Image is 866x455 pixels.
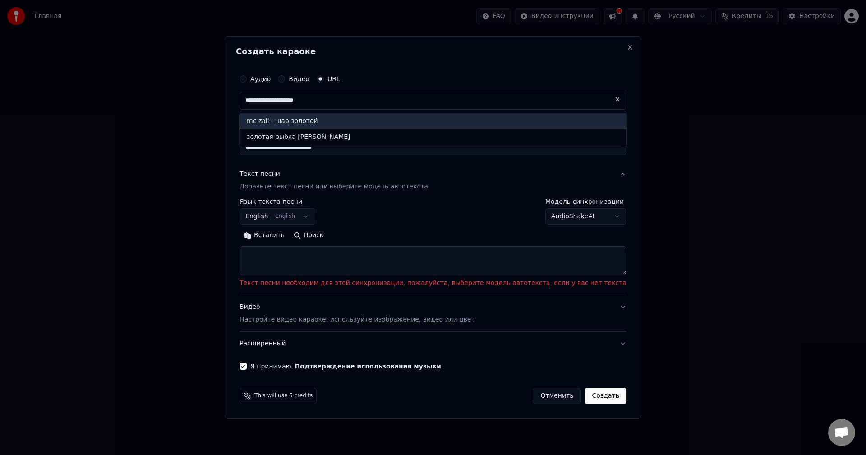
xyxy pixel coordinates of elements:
label: Модель синхронизации [545,199,626,205]
p: Текст песни необходим для этой синхронизации, пожалуйста, выберите модель автотекста, если у вас ... [240,279,626,288]
div: Текст песниДобавьте текст песни или выберите модель автотекста [240,199,626,295]
div: золотая рыбка [PERSON_NAME] [240,129,626,146]
button: ВидеоНастройте видео караоке: используйте изображение, видео или цвет [240,295,626,331]
span: This will use 5 credits [254,392,313,400]
label: Язык текста песни [240,199,315,205]
div: Текст песни [240,170,280,179]
div: mc zali - шар золотой [240,113,626,129]
button: Поиск [289,229,328,243]
label: Видео [289,76,309,82]
h2: Создать караоке [236,47,630,55]
button: Создать [585,388,626,404]
label: Аудио [250,76,271,82]
button: Я принимаю [295,363,441,369]
button: Вставить [240,229,289,243]
button: Отменить [533,388,581,404]
p: Добавьте текст песни или выберите модель автотекста [240,183,428,192]
label: Я принимаю [250,363,441,369]
button: Расширенный [240,332,626,355]
button: Текст песниДобавьте текст песни или выберите модель автотекста [240,163,626,199]
label: URL [327,76,340,82]
p: Настройте видео караоке: используйте изображение, видео или цвет [240,315,474,324]
div: Видео [240,303,474,324]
